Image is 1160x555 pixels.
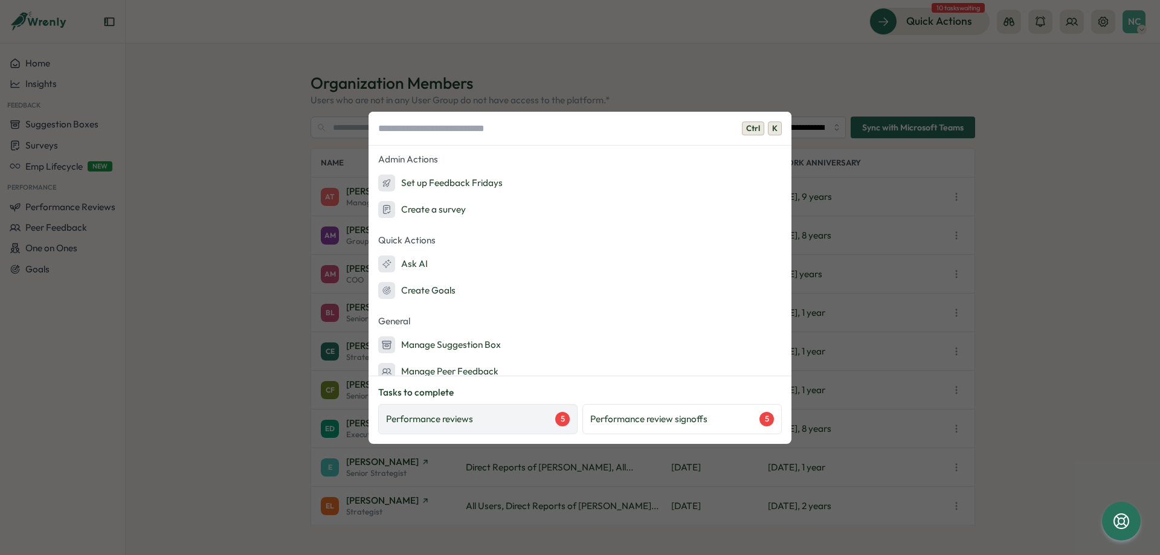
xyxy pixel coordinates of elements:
[378,363,498,380] div: Manage Peer Feedback
[742,121,764,136] span: Ctrl
[378,175,503,191] div: Set up Feedback Fridays
[378,386,782,399] p: Tasks to complete
[386,412,473,426] p: Performance reviews
[590,412,707,426] p: Performance review signoffs
[369,359,791,383] button: Manage Peer Feedback
[369,312,791,330] p: General
[369,333,791,357] button: Manage Suggestion Box
[369,150,791,168] p: Admin Actions
[369,252,791,276] button: Ask AI
[378,282,456,299] div: Create Goals
[378,255,428,272] div: Ask AI
[555,412,570,426] div: 5
[378,336,501,353] div: Manage Suggestion Box
[768,121,782,136] span: K
[759,412,774,426] div: 5
[378,201,466,218] div: Create a survey
[369,278,791,303] button: Create Goals
[369,171,791,195] button: Set up Feedback Fridays
[369,231,791,249] p: Quick Actions
[369,197,791,222] button: Create a survey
